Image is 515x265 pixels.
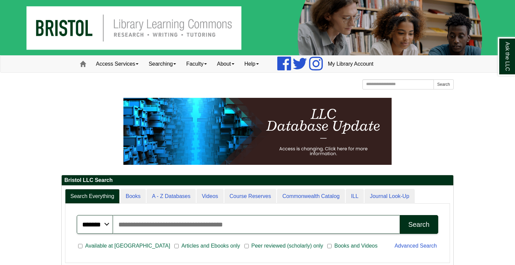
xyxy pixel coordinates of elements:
a: Videos [196,189,224,204]
span: Books and Videos [332,242,380,250]
a: Books [120,189,146,204]
a: Faculty [181,56,212,72]
a: Search Everything [65,189,120,204]
a: Commonwealth Catalog [277,189,345,204]
h2: Bristol LLC Search [62,175,453,186]
input: Articles and Ebooks only [174,243,179,249]
a: Help [239,56,264,72]
span: Articles and Ebooks only [179,242,243,250]
button: Search [434,79,454,89]
a: Journal Look-Up [364,189,414,204]
a: A - Z Databases [147,189,196,204]
a: Advanced Search [395,243,437,249]
input: Books and Videos [327,243,332,249]
span: Peer reviewed (scholarly) only [249,242,326,250]
a: Searching [144,56,181,72]
input: Available at [GEOGRAPHIC_DATA] [78,243,82,249]
a: ILL [346,189,364,204]
a: My Library Account [323,56,379,72]
a: Access Services [91,56,144,72]
button: Search [400,215,438,234]
a: About [212,56,239,72]
input: Peer reviewed (scholarly) only [244,243,249,249]
div: Search [408,221,430,228]
a: Course Reserves [224,189,277,204]
img: HTML tutorial [123,98,392,165]
span: Available at [GEOGRAPHIC_DATA] [82,242,173,250]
